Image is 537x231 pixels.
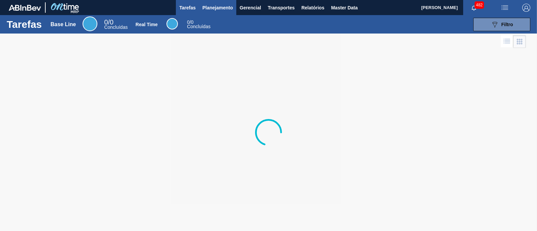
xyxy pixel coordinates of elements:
[301,4,324,12] span: Relatórios
[268,4,295,12] span: Transportes
[187,20,210,29] div: Real Time
[240,4,261,12] span: Gerencial
[187,19,193,25] span: / 0
[475,1,484,9] span: 482
[104,24,128,30] span: Concluídas
[104,19,128,30] div: Base Line
[522,4,530,12] img: Logout
[83,16,97,31] div: Base Line
[501,22,513,27] span: Filtro
[331,4,357,12] span: Master Data
[463,3,485,12] button: Notificações
[473,18,530,31] button: Filtro
[187,24,210,29] span: Concluídas
[104,18,113,26] span: / 0
[202,4,233,12] span: Planejamento
[7,20,42,28] h1: Tarefas
[501,4,509,12] img: userActions
[166,18,178,30] div: Real Time
[9,5,41,11] img: TNhmsLtSVTkK8tSr43FrP2fwEKptu5GPRR3wAAAABJRU5ErkJggg==
[104,18,108,26] span: 0
[179,4,196,12] span: Tarefas
[51,21,76,27] div: Base Line
[136,22,158,27] div: Real Time
[187,19,190,25] span: 0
